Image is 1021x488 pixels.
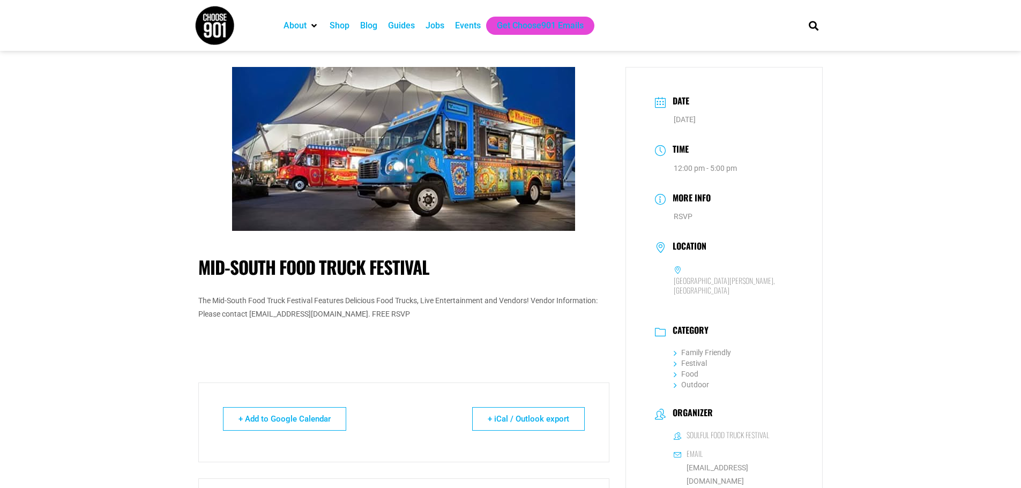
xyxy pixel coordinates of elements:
[455,19,481,32] a: Events
[223,407,346,431] a: + Add to Google Calendar
[674,359,707,367] a: Festival
[667,191,711,207] h3: More Info
[198,257,609,278] h1: Mid-South Food Truck Festival
[426,19,444,32] a: Jobs
[667,408,713,421] h3: Organizer
[674,276,794,295] h6: [GEOGRAPHIC_DATA][PERSON_NAME], [GEOGRAPHIC_DATA]
[687,430,769,440] h6: Soulful Food Truck Festival
[667,241,706,254] h3: Location
[278,17,324,35] div: About
[674,348,731,357] a: Family Friendly
[674,115,696,124] span: [DATE]
[278,17,791,35] nav: Main nav
[804,17,822,34] div: Search
[198,294,609,321] p: The Mid-South Food Truck Festival Features Delicious Food Trucks, Live Entertainment and Vendors!...
[674,370,698,378] a: Food
[674,164,737,172] abbr: 12:00 pm - 5:00 pm
[497,19,584,32] a: Get Choose901 Emails
[472,407,585,431] a: + iCal / Outlook export
[674,212,692,221] a: RSVP
[330,19,349,32] a: Shop
[667,94,689,110] h3: Date
[667,142,689,158] h3: Time
[674,461,794,488] a: [EMAIL_ADDRESS][DOMAIN_NAME]
[232,67,575,231] img: Two brightly colored food trucks are parked outside a large, tent-like structure at dusk, their s...
[687,449,703,459] h6: Email
[388,19,415,32] a: Guides
[667,325,709,338] h3: Category
[674,380,709,389] a: Outdoor
[360,19,377,32] a: Blog
[284,19,307,32] a: About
